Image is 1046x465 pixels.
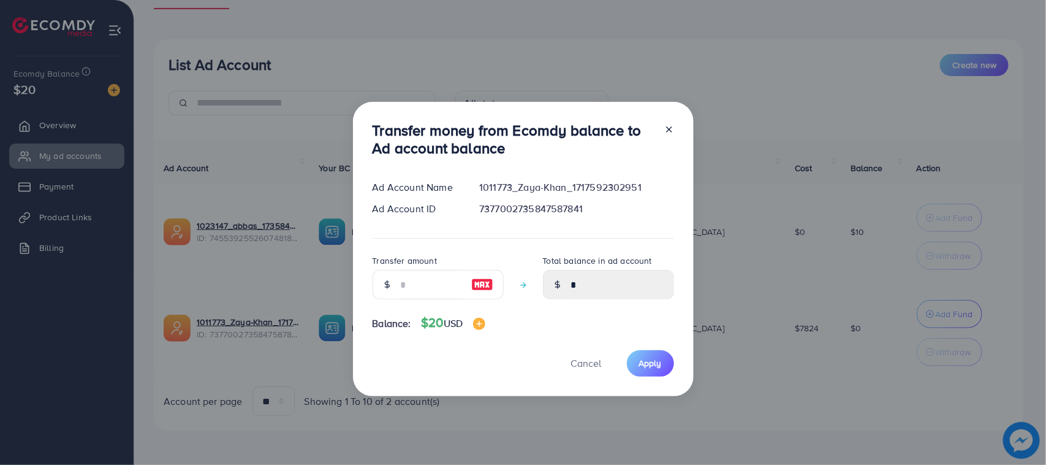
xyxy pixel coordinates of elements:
[469,180,683,194] div: 1011773_Zaya-Khan_1717592302951
[373,317,411,331] span: Balance:
[471,277,493,292] img: image
[556,350,617,377] button: Cancel
[639,357,662,369] span: Apply
[469,202,683,216] div: 7377002735847587841
[627,350,674,377] button: Apply
[473,318,485,330] img: image
[571,356,602,370] span: Cancel
[421,315,485,331] h4: $20
[373,121,654,157] h3: Transfer money from Ecomdy balance to Ad account balance
[363,202,470,216] div: Ad Account ID
[363,180,470,194] div: Ad Account Name
[444,317,463,330] span: USD
[543,255,652,267] label: Total balance in ad account
[373,255,437,267] label: Transfer amount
